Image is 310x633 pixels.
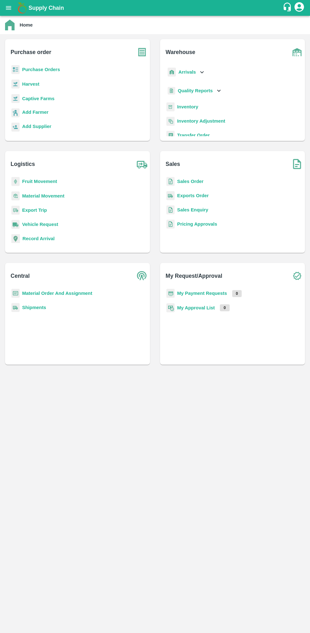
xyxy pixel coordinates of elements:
a: Add Farmer [22,109,48,117]
a: Supply Chain [28,3,282,12]
img: approval [166,303,175,313]
img: sales [166,220,175,229]
a: Inventory [177,104,198,109]
b: Arrivals [178,70,196,75]
button: open drawer [1,1,16,15]
img: sales [166,177,175,186]
img: harvest [11,94,20,103]
b: Quality Reports [178,88,213,93]
img: sales [166,205,175,215]
a: Sales Enquiry [177,207,208,212]
a: Transfer Order [177,133,210,138]
img: whTransfer [166,131,175,140]
img: whInventory [166,102,175,112]
div: account of current user [294,1,305,15]
div: customer-support [282,2,294,14]
img: logo [16,2,28,14]
a: Sales Order [177,179,203,184]
img: farmer [11,108,20,118]
b: Logistics [11,160,35,168]
a: Material Order And Assignment [22,291,92,296]
img: payment [166,289,175,298]
div: Arrivals [166,65,206,79]
img: centralMaterial [11,289,20,298]
img: vehicle [11,220,20,229]
a: Record Arrival [22,236,55,241]
b: Home [20,22,33,27]
img: purchase [134,44,150,60]
img: shipments [166,191,175,200]
a: Vehicle Request [22,222,58,227]
a: Exports Order [177,193,209,198]
a: Purchase Orders [22,67,60,72]
a: Add Supplier [22,123,51,131]
img: reciept [11,65,20,74]
p: 0 [220,304,230,311]
img: soSales [289,156,305,172]
p: 0 [232,290,242,297]
b: Supply Chain [28,5,64,11]
img: shipments [11,303,20,312]
img: recordArrival [11,234,20,243]
b: Sales [166,160,180,168]
a: Material Movement [22,193,65,198]
img: harvest [11,79,20,89]
img: central [134,268,150,284]
img: inventory [166,117,175,126]
a: My Payment Requests [177,291,227,296]
b: Add Farmer [22,110,48,115]
a: My Approval List [177,305,215,310]
a: Pricing Approvals [177,222,217,227]
a: Captive Farms [22,96,54,101]
div: Quality Reports [166,84,222,97]
img: home [5,20,15,30]
a: Export Trip [22,208,47,213]
a: Harvest [22,82,39,87]
img: fruit [11,177,20,186]
img: warehouse [289,44,305,60]
img: check [289,268,305,284]
img: qualityReport [168,87,175,95]
b: Add Supplier [22,124,51,129]
a: Inventory Adjustment [177,119,225,124]
b: Purchase order [11,48,51,57]
img: whArrival [168,68,176,77]
b: Central [11,271,30,280]
a: Fruit Movement [22,179,57,184]
img: supplier [11,123,20,132]
a: Shipments [22,305,46,310]
img: material [11,191,20,201]
b: My Request/Approval [166,271,222,280]
b: Warehouse [166,48,195,57]
img: truck [134,156,150,172]
img: delivery [11,206,20,215]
